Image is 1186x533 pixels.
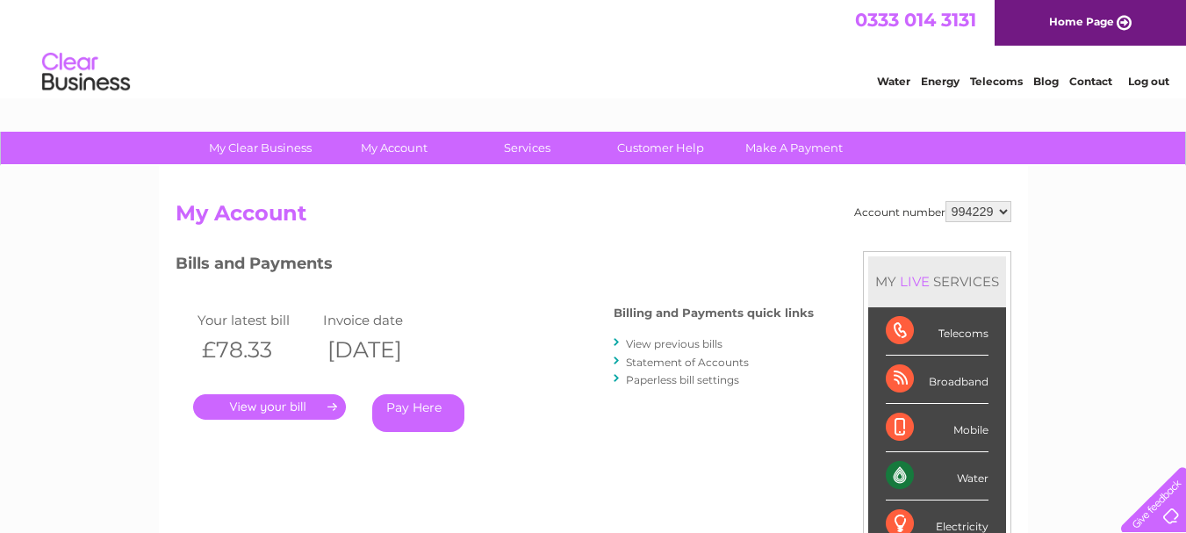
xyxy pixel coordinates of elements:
h3: Bills and Payments [176,251,814,282]
a: 0333 014 3131 [855,9,976,31]
div: LIVE [896,273,933,290]
a: Statement of Accounts [626,356,749,369]
a: Make A Payment [722,132,866,164]
h2: My Account [176,201,1011,234]
a: Energy [921,75,960,88]
div: Mobile [886,404,988,452]
a: Paperless bill settings [626,373,739,386]
a: Pay Here [372,394,464,432]
div: MY SERVICES [868,256,1006,306]
a: Contact [1069,75,1112,88]
td: Invoice date [319,308,445,332]
div: Account number [854,201,1011,222]
a: My Clear Business [188,132,333,164]
th: [DATE] [319,332,445,368]
a: My Account [321,132,466,164]
a: Services [455,132,600,164]
a: Blog [1033,75,1059,88]
td: Your latest bill [193,308,320,332]
a: Telecoms [970,75,1023,88]
div: Broadband [886,356,988,404]
div: Water [886,452,988,501]
img: logo.png [41,46,131,99]
a: . [193,394,346,420]
a: Water [877,75,910,88]
div: Telecoms [886,307,988,356]
th: £78.33 [193,332,320,368]
a: Customer Help [588,132,733,164]
div: Clear Business is a trading name of Verastar Limited (registered in [GEOGRAPHIC_DATA] No. 3667643... [179,10,1009,85]
a: Log out [1128,75,1169,88]
a: View previous bills [626,337,722,350]
h4: Billing and Payments quick links [614,306,814,320]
